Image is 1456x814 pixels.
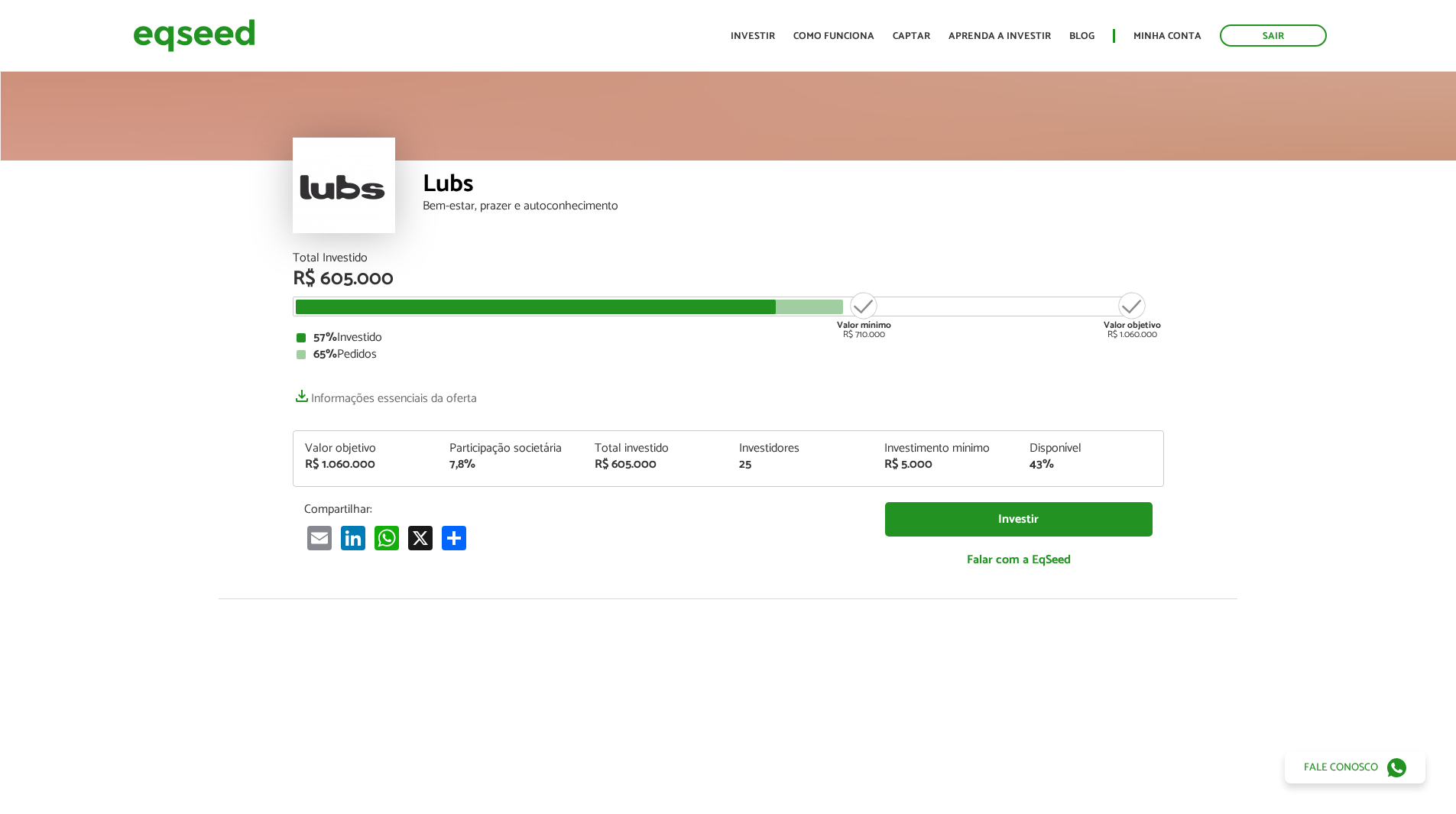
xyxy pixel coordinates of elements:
div: Valor objetivo [305,443,427,455]
div: R$ 605.000 [293,269,1164,289]
div: R$ 605.000 [595,459,717,471]
div: R$ 710.000 [835,290,893,339]
a: Investir [731,31,775,41]
div: Total Investido [293,252,1164,264]
div: Investimento mínimo [884,443,1007,455]
div: R$ 1.060.000 [305,459,427,471]
div: Investido [297,332,1160,344]
div: R$ 5.000 [884,459,1007,471]
a: X [405,524,436,550]
a: Informações essenciais da oferta [293,384,477,405]
div: Investidores [739,443,861,455]
strong: 57% [313,327,337,348]
a: Email [304,524,335,550]
div: Participação societária [449,443,572,455]
div: 25 [739,459,861,471]
div: 43% [1030,459,1152,471]
img: EqSeed [133,15,255,56]
a: Captar [893,31,930,41]
a: WhatsApp [371,524,402,550]
div: Disponível [1030,443,1152,455]
a: Fale conosco [1285,751,1425,783]
a: Como funciona [793,31,874,41]
a: Sair [1220,24,1327,47]
a: Falar com a EqSeed [885,544,1153,576]
a: LinkedIn [338,524,368,550]
div: R$ 1.060.000 [1104,290,1161,339]
div: Bem-estar, prazer e autoconhecimento [423,200,1164,212]
a: Minha conta [1133,31,1201,41]
p: Compartilhar: [304,502,862,517]
strong: Valor mínimo [837,318,891,332]
strong: 65% [313,344,337,365]
div: Pedidos [297,349,1160,361]
div: Total investido [595,443,717,455]
div: Lubs [423,172,1164,200]
div: 7,8% [449,459,572,471]
a: Blog [1069,31,1094,41]
a: Investir [885,502,1153,537]
a: Compartilhar [439,524,469,550]
a: Aprenda a investir [949,31,1051,41]
strong: Valor objetivo [1104,318,1161,332]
